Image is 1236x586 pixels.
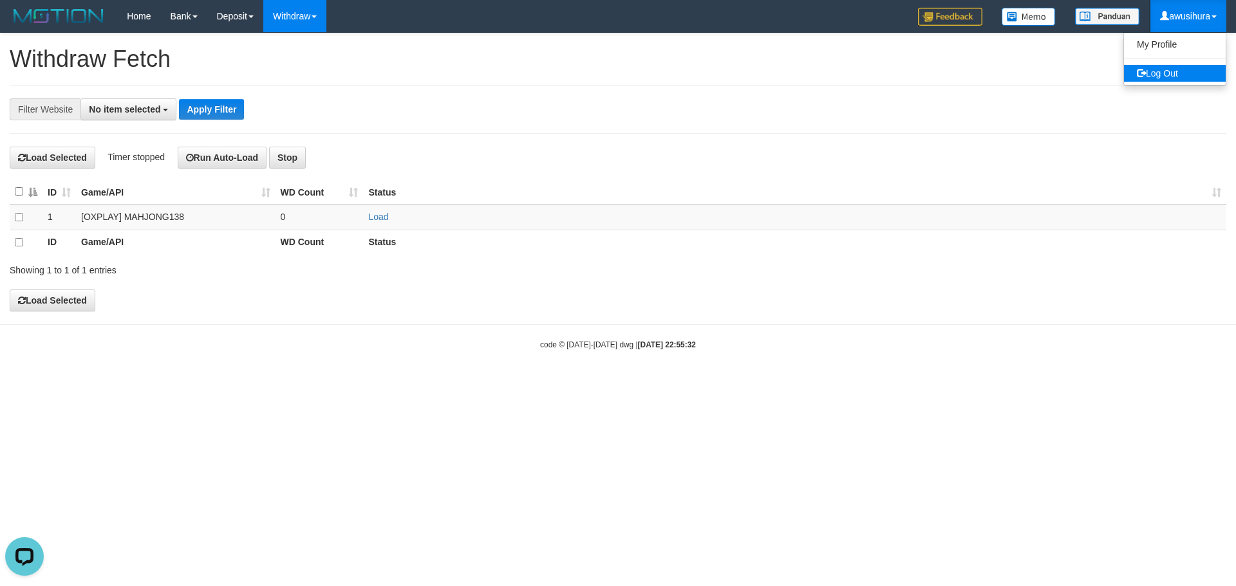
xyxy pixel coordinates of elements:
[276,230,364,255] th: WD Count
[76,205,276,230] td: [OXPLAY] MAHJONG138
[1124,65,1226,82] a: Log Out
[10,6,108,26] img: MOTION_logo.png
[42,205,76,230] td: 1
[42,230,76,255] th: ID
[76,179,276,205] th: Game/API: activate to sort column ascending
[363,230,1226,255] th: Status
[540,340,696,349] small: code © [DATE]-[DATE] dwg |
[10,147,95,169] button: Load Selected
[178,147,267,169] button: Run Auto-Load
[42,179,76,205] th: ID: activate to sort column ascending
[1124,36,1226,53] a: My Profile
[1075,8,1139,25] img: panduan.png
[281,212,286,222] span: 0
[276,179,364,205] th: WD Count: activate to sort column ascending
[363,179,1226,205] th: Status: activate to sort column ascending
[89,104,160,114] span: No item selected
[80,98,176,120] button: No item selected
[269,147,306,169] button: Stop
[10,46,1226,72] h1: Withdraw Fetch
[179,99,244,120] button: Apply Filter
[108,152,165,162] span: Timer stopped
[10,98,80,120] div: Filter Website
[10,289,95,311] button: Load Selected
[1002,8,1056,26] img: Button%20Memo.svg
[5,5,44,44] button: Open LiveChat chat widget
[10,259,505,277] div: Showing 1 to 1 of 1 entries
[918,8,982,26] img: Feedback.jpg
[76,230,276,255] th: Game/API
[368,212,388,222] a: Load
[638,340,696,349] strong: [DATE] 22:55:32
